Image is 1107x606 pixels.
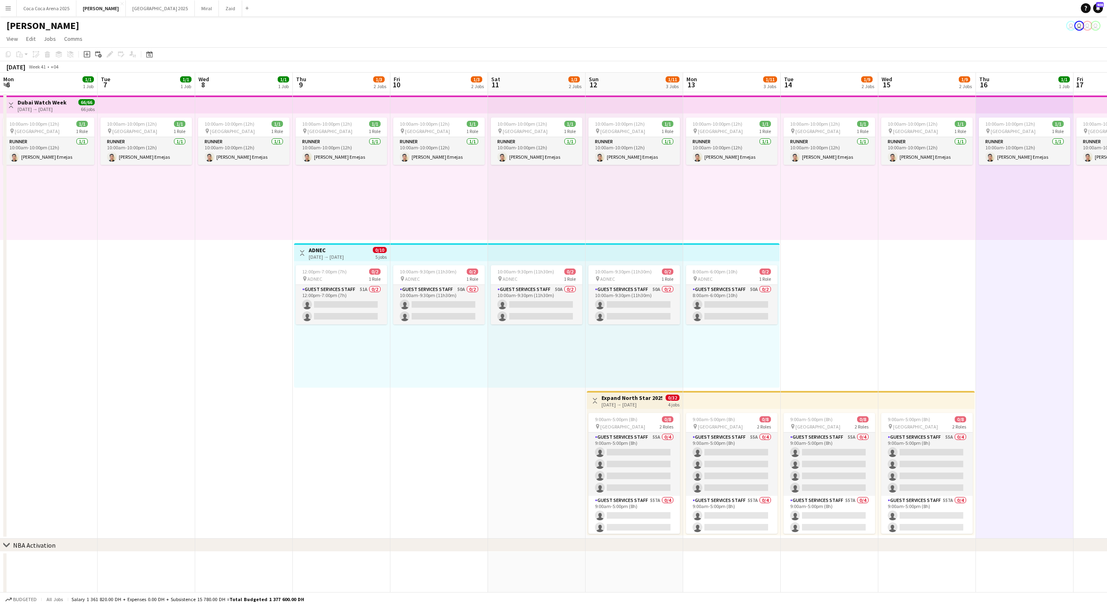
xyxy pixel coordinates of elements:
div: +04 [51,64,58,70]
span: 10:00am-10:00pm (12h) [205,121,254,127]
div: Salary 1 361 820.00 DH + Expenses 0.00 DH + Subsistence 15 780.00 DH = [71,596,304,602]
app-card-role: Runner1/110:00am-10:00pm (12h)[PERSON_NAME] Emejas [296,137,387,165]
span: 9:00am-5:00pm (8h) [790,416,833,422]
app-job-card: 10:00am-10:00pm (12h)1/1 [GEOGRAPHIC_DATA]1 RoleRunner1/110:00am-10:00pm (12h)[PERSON_NAME] Emejas [393,118,485,165]
a: Edit [23,33,39,44]
span: 8 [197,80,209,89]
span: 1/1 [82,76,94,82]
span: 1 Role [662,276,673,282]
span: 10:00am-10:00pm (12h) [790,121,840,127]
span: Total Budgeted 1 377 600.00 DH [229,596,304,602]
span: 0/10 [373,247,387,253]
div: 10:00am-9:30pm (11h30m)0/2 ADNEC1 RoleGuest Services Staff50A0/210:00am-9:30pm (11h30m) [491,265,582,324]
span: 10:00am-10:00pm (12h) [400,121,450,127]
app-job-card: 10:00am-10:00pm (12h)1/1 [GEOGRAPHIC_DATA]1 RoleRunner1/110:00am-10:00pm (12h)[PERSON_NAME] Emejas [881,118,973,165]
span: 10:00am-10:00pm (12h) [9,121,59,127]
span: 1 Role [466,276,478,282]
app-job-card: 9:00am-5:00pm (8h)0/8 [GEOGRAPHIC_DATA]2 RolesGuest Services Staff55A0/49:00am-5:00pm (8h) Guest ... [881,413,973,534]
span: 1/1 [174,121,185,127]
span: 1 Role [564,128,576,134]
span: Thu [979,75,989,83]
span: 1 Role [759,128,771,134]
app-card-role: Guest Services Staff50A0/210:00am-9:30pm (11h30m) [491,285,582,324]
span: Wed [882,75,892,83]
app-job-card: 10:00am-10:00pm (12h)1/1 [GEOGRAPHIC_DATA]1 RoleRunner1/110:00am-10:00pm (12h)[PERSON_NAME] Emejas [784,118,875,165]
app-user-avatar: Marisol Pestano [1091,21,1100,31]
span: 0/2 [369,269,381,275]
app-card-role: Runner1/110:00am-10:00pm (12h)[PERSON_NAME] Emejas [100,137,192,165]
span: 17 [1076,80,1083,89]
app-card-role: Runner1/110:00am-10:00pm (12h)[PERSON_NAME] Emejas [588,137,680,165]
a: View [3,33,21,44]
app-job-card: 10:00am-10:00pm (12h)1/1 [GEOGRAPHIC_DATA]1 RoleRunner1/110:00am-10:00pm (12h)[PERSON_NAME] Emejas [296,118,387,165]
div: 3 Jobs [666,83,679,89]
div: 8:00am-6:00pm (10h)0/2 ADNEC1 RoleGuest Services Staff50A0/28:00am-6:00pm (10h) [686,265,777,324]
span: Edit [26,35,36,42]
span: 9:00am-5:00pm (8h) [888,416,930,422]
span: 6 [2,80,14,89]
span: 0/2 [760,269,771,275]
app-card-role: Guest Services Staff557A0/49:00am-5:00pm (8h) [784,496,875,559]
span: [GEOGRAPHIC_DATA] [698,424,743,430]
span: [GEOGRAPHIC_DATA] [795,424,840,430]
a: 408 [1093,3,1103,13]
span: [GEOGRAPHIC_DATA] [893,424,938,430]
div: 10:00am-10:00pm (12h)1/1 [GEOGRAPHIC_DATA]1 RoleRunner1/110:00am-10:00pm (12h)[PERSON_NAME] Emejas [491,118,582,165]
span: Sat [491,75,500,83]
span: 11 [490,80,500,89]
span: 10:00am-10:00pm (12h) [888,121,938,127]
span: 1 Role [369,128,381,134]
div: 3 Jobs [764,83,777,89]
span: 1/1 [180,76,192,82]
span: 0/32 [666,395,679,401]
app-job-card: 9:00am-5:00pm (8h)0/8 [GEOGRAPHIC_DATA]2 RolesGuest Services Staff55A0/49:00am-5:00pm (8h) Guest ... [588,413,680,534]
app-card-role: Runner1/110:00am-10:00pm (12h)[PERSON_NAME] Emejas [784,137,875,165]
div: 5 jobs [375,253,387,260]
span: 1 Role [271,128,283,134]
span: [GEOGRAPHIC_DATA] [15,128,60,134]
span: 10 [392,80,400,89]
span: [GEOGRAPHIC_DATA] [210,128,255,134]
span: 1/1 [760,121,771,127]
app-card-role: Guest Services Staff557A0/49:00am-5:00pm (8h) [588,496,680,559]
span: ADNEC [307,276,322,282]
span: [GEOGRAPHIC_DATA] [112,128,157,134]
span: Comms [64,35,82,42]
app-card-role: Runner1/110:00am-10:00pm (12h)[PERSON_NAME] Emejas [491,137,582,165]
div: 1 Job [1059,83,1069,89]
span: [GEOGRAPHIC_DATA] [795,128,840,134]
app-user-avatar: Kate Oliveros [1074,21,1084,31]
div: NBA Activation [13,541,56,549]
span: Budgeted [13,597,37,602]
div: 1 Job [83,83,94,89]
span: 10:00am-9:30pm (11h30m) [497,269,554,275]
h3: ADNEC [309,246,344,254]
span: Thu [296,75,306,83]
span: 14 [783,80,793,89]
div: 9:00am-5:00pm (8h)0/8 [GEOGRAPHIC_DATA]2 RolesGuest Services Staff55A0/49:00am-5:00pm (8h) Guest ... [686,413,777,534]
app-job-card: 10:00am-10:00pm (12h)1/1 [GEOGRAPHIC_DATA]1 RoleRunner1/110:00am-10:00pm (12h)[PERSON_NAME] Emejas [686,118,777,165]
span: Mon [3,75,14,83]
app-job-card: 10:00am-10:00pm (12h)1/1 [GEOGRAPHIC_DATA]1 RoleRunner1/110:00am-10:00pm (12h)[PERSON_NAME] Emejas [100,118,192,165]
span: 1 Role [1052,128,1064,134]
span: Sun [589,75,599,83]
span: 12:00pm-7:00pm (7h) [302,269,347,275]
div: 2 Jobs [374,83,386,89]
span: All jobs [45,596,65,602]
span: 1/1 [369,121,381,127]
button: [PERSON_NAME] [76,0,126,16]
span: 1/1 [76,121,88,127]
app-card-role: Guest Services Staff51A0/212:00pm-7:00pm (7h) [296,285,387,324]
span: [GEOGRAPHIC_DATA] [698,128,743,134]
span: 1 Role [369,276,381,282]
div: 1 Job [180,83,191,89]
span: [GEOGRAPHIC_DATA] [307,128,352,134]
button: [GEOGRAPHIC_DATA] 2025 [126,0,195,16]
div: [DATE] → [DATE] [18,106,67,112]
div: 10:00am-10:00pm (12h)1/1 [GEOGRAPHIC_DATA]1 RoleRunner1/110:00am-10:00pm (12h)[PERSON_NAME] Emejas [3,118,94,165]
span: 10:00am-10:00pm (12h) [595,121,645,127]
div: 12:00pm-7:00pm (7h)0/2 ADNEC1 RoleGuest Services Staff51A0/212:00pm-7:00pm (7h) [296,265,387,324]
span: 8:00am-6:00pm (10h) [693,269,737,275]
